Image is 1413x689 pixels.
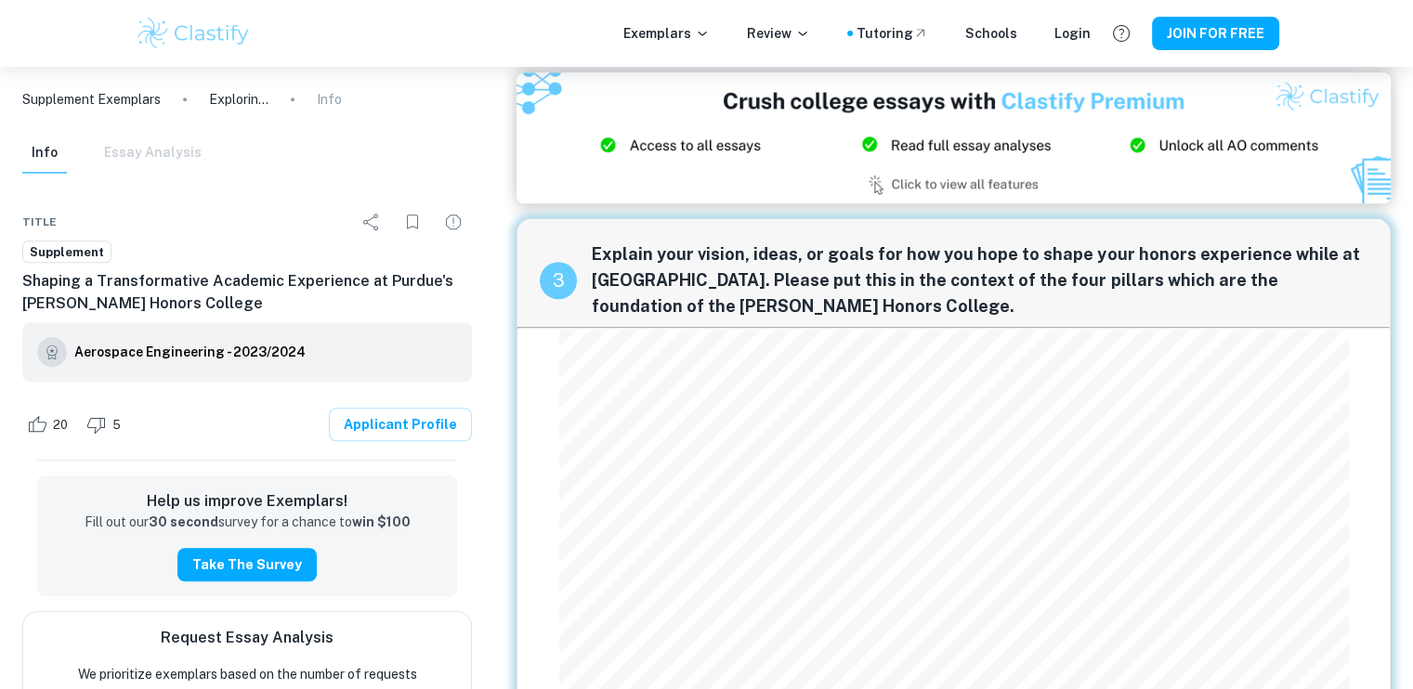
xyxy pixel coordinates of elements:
[22,89,161,110] a: Supplement Exemplars
[623,23,710,44] p: Exemplars
[74,337,306,367] a: Aerospace Engineering - 2023/2024
[540,262,577,299] div: recipe
[209,89,268,110] p: Exploring Aerospace Opportunities at [GEOGRAPHIC_DATA]
[135,15,253,52] img: Clastify logo
[78,664,417,684] p: We prioritize exemplars based on the number of requests
[517,72,1391,203] img: Ad
[1054,23,1091,44] a: Login
[85,513,411,533] p: Fill out our survey for a chance to
[22,214,57,230] span: Title
[352,514,411,529] strong: win $100
[149,514,218,529] strong: 30 second
[435,203,472,240] div: Report issue
[43,416,78,435] span: 20
[74,342,306,362] h6: Aerospace Engineering - 2023/2024
[22,133,67,174] button: Info
[857,23,928,44] a: Tutoring
[22,409,78,439] div: Like
[1152,17,1279,50] button: JOIN FOR FREE
[82,409,131,439] div: Dislike
[747,23,810,44] p: Review
[965,23,1017,44] a: Schools
[161,627,334,649] h6: Request Essay Analysis
[394,203,431,240] div: Bookmark
[102,416,131,435] span: 5
[22,270,472,315] h6: Shaping a Transformative Academic Experience at Purdue's [PERSON_NAME] Honors College
[353,203,390,240] div: Share
[317,89,342,110] p: Info
[1106,18,1137,49] button: Help and Feedback
[52,490,442,513] h6: Help us improve Exemplars!
[329,408,472,441] a: Applicant Profile
[22,240,111,264] a: Supplement
[177,548,317,581] button: Take the Survey
[23,243,111,262] span: Supplement
[592,241,1367,319] span: Explain your vision, ideas, or goals for how you hope to shape your honors experience while at [G...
